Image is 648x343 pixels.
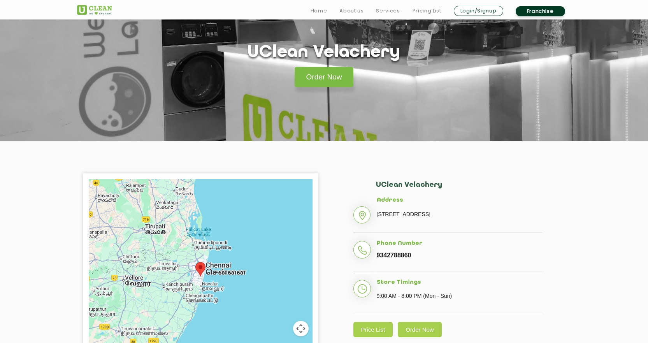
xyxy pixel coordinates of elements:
[377,279,542,286] h5: Store Timings
[516,6,565,16] a: Franchise
[311,6,327,16] a: Home
[413,6,441,16] a: Pricing List
[398,322,442,337] a: Order Now
[376,181,542,197] h2: UClean Velachery
[295,67,354,87] a: Order Now
[376,6,400,16] a: Services
[377,208,542,220] p: [STREET_ADDRESS]
[339,6,364,16] a: About us
[353,322,393,337] a: Price List
[248,43,400,63] h1: UClean Velachery
[454,6,503,16] a: Login/Signup
[377,240,542,247] h5: Phone Number
[377,197,542,204] h5: Address
[77,5,112,15] img: UClean Laundry and Dry Cleaning
[377,252,411,259] a: 9342788860
[293,321,309,336] button: Map camera controls
[377,290,542,302] p: 9:00 AM - 8:00 PM (Mon - Sun)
